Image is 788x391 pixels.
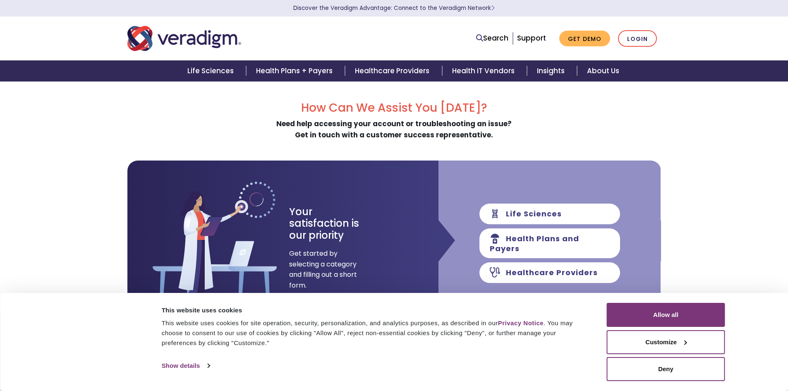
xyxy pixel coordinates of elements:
[289,248,357,290] span: Get started by selecting a category and filling out a short form.
[607,303,725,327] button: Allow all
[442,60,527,82] a: Health IT Vendors
[618,30,657,47] a: Login
[276,119,512,140] strong: Need help accessing your account or troubleshooting an issue? Get in touch with a customer succes...
[293,4,495,12] a: Discover the Veradigm Advantage: Connect to the Veradigm NetworkLearn More
[498,319,544,326] a: Privacy Notice
[607,330,725,354] button: Customize
[559,31,610,47] a: Get Demo
[491,4,495,12] span: Learn More
[289,206,374,242] h3: Your satisfaction is our priority
[162,360,210,372] a: Show details
[162,318,588,348] div: This website uses cookies for site operation, security, personalization, and analytics purposes, ...
[476,33,508,44] a: Search
[345,60,442,82] a: Healthcare Providers
[127,101,661,115] h2: How Can We Assist You [DATE]?
[607,357,725,381] button: Deny
[527,60,577,82] a: Insights
[246,60,345,82] a: Health Plans + Payers
[577,60,629,82] a: About Us
[177,60,246,82] a: Life Sciences
[127,25,241,52] img: Veradigm logo
[162,305,588,315] div: This website uses cookies
[517,33,546,43] a: Support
